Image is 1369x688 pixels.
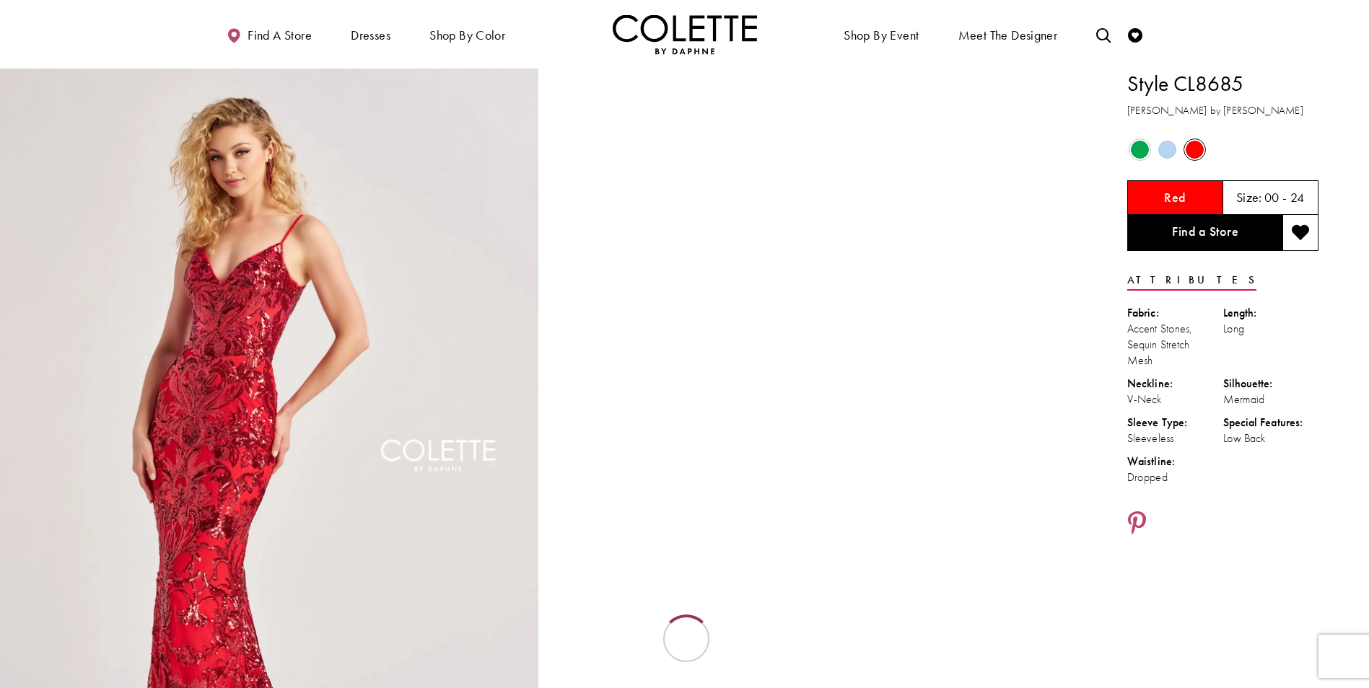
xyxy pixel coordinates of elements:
a: Find a Store [1127,215,1282,251]
a: Find a store [223,14,315,54]
span: Dresses [351,28,390,43]
div: V-Neck [1127,392,1223,407]
span: Shop By Event [844,28,919,43]
span: Shop by color [426,14,509,54]
div: Emerald [1127,137,1153,162]
span: Dresses [347,14,394,54]
span: Meet the designer [958,28,1058,43]
span: Size: [1236,189,1262,206]
span: Shop By Event [840,14,922,54]
h3: [PERSON_NAME] by [PERSON_NAME] [1127,102,1318,119]
div: Product color controls state depends on size chosen [1127,136,1318,164]
span: Find a store [248,28,312,43]
a: Visit Home Page [613,14,757,54]
div: Length: [1223,305,1319,321]
h1: Style CL8685 [1127,69,1318,99]
video: Style CL8685 Colette by Daphne #1 autoplay loop mute video [546,69,1084,338]
div: Sleeveless [1127,431,1223,446]
div: Accent Stones, Sequin Stretch Mesh [1127,321,1223,369]
div: Special Features: [1223,415,1319,431]
div: Fabric: [1127,305,1223,321]
div: Neckline: [1127,376,1223,392]
div: Dropped [1127,469,1223,485]
a: Check Wishlist [1124,14,1146,54]
img: Colette by Daphne [613,14,757,54]
div: Silhouette: [1223,376,1319,392]
div: Sleeve Type: [1127,415,1223,431]
a: Attributes [1127,270,1256,291]
h5: Chosen color [1164,190,1186,205]
span: Shop by color [429,28,505,43]
div: Red [1182,137,1207,162]
div: Low Back [1223,431,1319,446]
div: Periwinkle [1155,137,1180,162]
div: Long [1223,321,1319,337]
h5: 00 - 24 [1264,190,1305,205]
div: Waistline: [1127,454,1223,469]
div: Mermaid [1223,392,1319,407]
a: Toggle search [1093,14,1114,54]
a: Share using Pinterest - Opens in new tab [1127,511,1147,538]
a: Meet the designer [955,14,1062,54]
button: Add to wishlist [1282,215,1318,251]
